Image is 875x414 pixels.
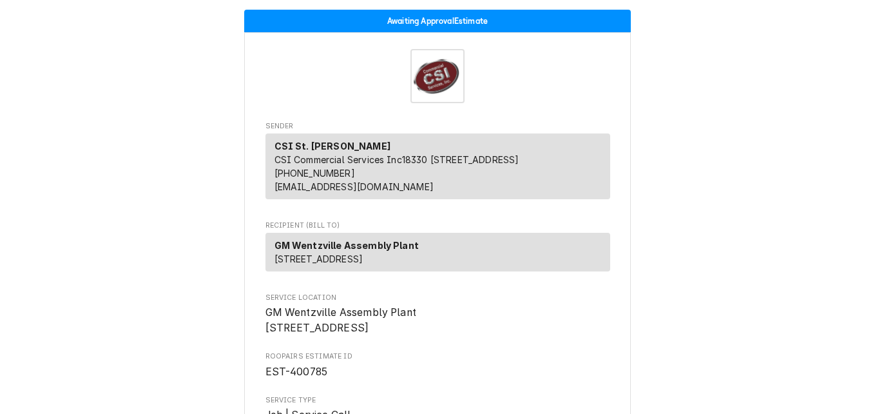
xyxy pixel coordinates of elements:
span: CSI Commercial Services Inc18330 [STREET_ADDRESS] [274,154,519,165]
a: [EMAIL_ADDRESS][DOMAIN_NAME] [274,181,434,192]
span: Recipient (Bill To) [265,221,610,231]
span: Sender [265,121,610,132]
div: Service Location [265,293,610,336]
div: Roopairs Estimate ID [265,351,610,379]
span: [STREET_ADDRESS] [274,253,363,264]
div: Sender [265,133,610,199]
div: Recipient (Bill To) [265,233,610,277]
span: Awaiting Approval Estimate [387,17,488,25]
div: Estimate Sender [265,121,610,205]
span: Service Location [265,293,610,303]
strong: GM Wentzville Assembly Plant [274,240,419,251]
img: Logo [410,49,465,103]
span: EST-400785 [265,366,328,378]
span: Service Type [265,395,610,406]
div: Estimate Recipient [265,221,610,277]
div: Status [244,10,631,32]
a: [PHONE_NUMBER] [274,168,355,179]
strong: CSI St. [PERSON_NAME] [274,141,390,152]
span: Roopairs Estimate ID [265,364,610,380]
div: Recipient (Bill To) [265,233,610,271]
span: Roopairs Estimate ID [265,351,610,362]
div: Sender [265,133,610,204]
span: Service Location [265,305,610,335]
span: GM Wentzville Assembly Plant [STREET_ADDRESS] [265,306,416,334]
